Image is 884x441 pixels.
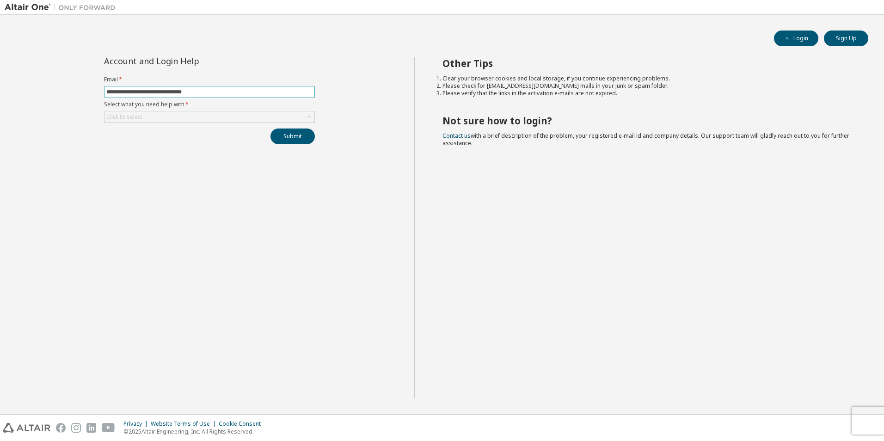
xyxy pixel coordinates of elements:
label: Email [104,76,315,83]
img: instagram.svg [71,423,81,433]
div: Cookie Consent [219,420,266,428]
p: © 2025 Altair Engineering, Inc. All Rights Reserved. [123,428,266,435]
div: Click to select [106,113,142,121]
img: altair_logo.svg [3,423,50,433]
h2: Other Tips [442,57,852,69]
img: facebook.svg [56,423,66,433]
img: Altair One [5,3,120,12]
li: Please check for [EMAIL_ADDRESS][DOMAIN_NAME] mails in your junk or spam folder. [442,82,852,90]
span: with a brief description of the problem, your registered e-mail id and company details. Our suppo... [442,132,849,147]
img: linkedin.svg [86,423,96,433]
div: Click to select [104,111,314,122]
img: youtube.svg [102,423,115,433]
button: Sign Up [824,31,868,46]
a: Contact us [442,132,471,140]
label: Select what you need help with [104,101,315,108]
h2: Not sure how to login? [442,115,852,127]
li: Clear your browser cookies and local storage, if you continue experiencing problems. [442,75,852,82]
div: Website Terms of Use [151,420,219,428]
button: Submit [270,129,315,144]
div: Account and Login Help [104,57,273,65]
button: Login [774,31,818,46]
li: Please verify that the links in the activation e-mails are not expired. [442,90,852,97]
div: Privacy [123,420,151,428]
